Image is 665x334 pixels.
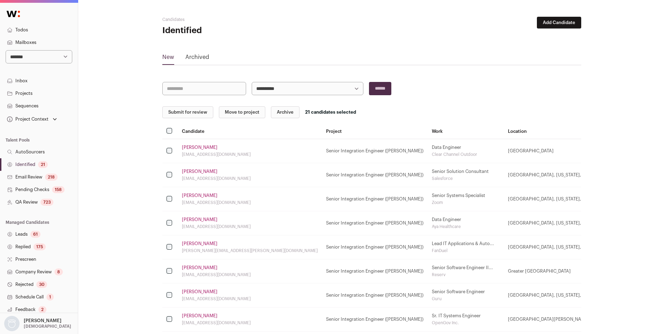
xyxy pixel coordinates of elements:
th: Work [428,124,504,139]
a: [PERSON_NAME] [182,289,217,295]
a: [PERSON_NAME] [182,265,217,271]
td: Senior Systems Specialist [428,187,504,211]
td: Senior Integration Engineer ([PERSON_NAME]) [322,211,428,235]
button: Move to project [219,106,265,118]
div: 21 [38,161,48,168]
div: [EMAIL_ADDRESS][DOMAIN_NAME] [182,200,318,205]
div: Salesforce [432,176,500,181]
div: Zoom [432,200,500,205]
h1: Identified [162,25,302,36]
div: 21 candidates selected [305,109,356,115]
td: Senior Integration Engineer ([PERSON_NAME]) [322,283,428,308]
td: Senior Software Engineer [428,283,504,308]
td: Data Engineer [428,211,504,235]
p: [DEMOGRAPHIC_DATA] [24,324,71,329]
div: 175 [34,243,46,250]
td: Senior Integration Engineer ([PERSON_NAME]) [322,163,428,187]
button: Submit for review [162,106,213,118]
div: [PERSON_NAME][EMAIL_ADDRESS][PERSON_NAME][DOMAIN_NAME] [182,248,318,253]
td: Senior Integration Engineer ([PERSON_NAME]) [322,308,428,332]
td: Senior Solution Consultant [428,163,504,187]
div: 30 [36,281,47,288]
th: Candidate [178,124,322,139]
img: Wellfound [3,7,24,21]
a: Archived [185,53,209,64]
div: [EMAIL_ADDRESS][DOMAIN_NAME] [182,224,318,229]
div: [EMAIL_ADDRESS][DOMAIN_NAME] [182,272,318,278]
div: [EMAIL_ADDRESS][DOMAIN_NAME] [182,296,318,302]
td: Senior Integration Engineer ([PERSON_NAME]) [322,139,428,163]
a: [PERSON_NAME] [182,169,217,174]
div: FanDuel [432,248,500,253]
div: Reserv [432,272,500,278]
a: New [162,53,174,64]
button: Open dropdown [6,114,58,124]
div: Clear Channel Outdoor [432,152,500,157]
img: nopic.png [4,316,20,331]
div: 61 [30,231,40,238]
td: Senior Software Engineer II... [428,259,504,283]
td: Data Engineer [428,139,504,163]
td: Senior Integration Engineer ([PERSON_NAME]) [322,259,428,283]
a: [PERSON_NAME] [182,313,217,319]
h2: Candidates [162,17,302,22]
button: Add Candidate [537,17,581,29]
a: [PERSON_NAME] [182,193,217,198]
div: 2 [38,306,46,313]
td: Senior Integration Engineer ([PERSON_NAME]) [322,187,428,211]
div: 158 [52,186,65,193]
div: 8 [54,268,63,275]
div: Project Context [6,116,49,122]
td: Lead IT Applications & Auto... [428,235,504,259]
p: [PERSON_NAME] [24,318,61,324]
div: Aya Healthcare [432,224,500,229]
td: Sr. IT Systems Engineer [428,308,504,332]
div: Guru [432,296,500,302]
div: [EMAIL_ADDRESS][DOMAIN_NAME] [182,152,318,157]
a: [PERSON_NAME] [182,241,217,246]
div: [EMAIL_ADDRESS][DOMAIN_NAME] [182,176,318,181]
div: [EMAIL_ADDRESS][DOMAIN_NAME] [182,320,318,326]
th: Project [322,124,428,139]
a: [PERSON_NAME] [182,145,217,150]
button: Open dropdown [3,316,73,331]
button: Archive [271,106,300,118]
div: 1 [46,294,54,301]
td: Senior Integration Engineer ([PERSON_NAME]) [322,235,428,259]
div: 218 [45,174,58,181]
a: [PERSON_NAME] [182,217,217,222]
div: OpenGov Inc. [432,320,500,326]
div: 723 [40,199,53,206]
